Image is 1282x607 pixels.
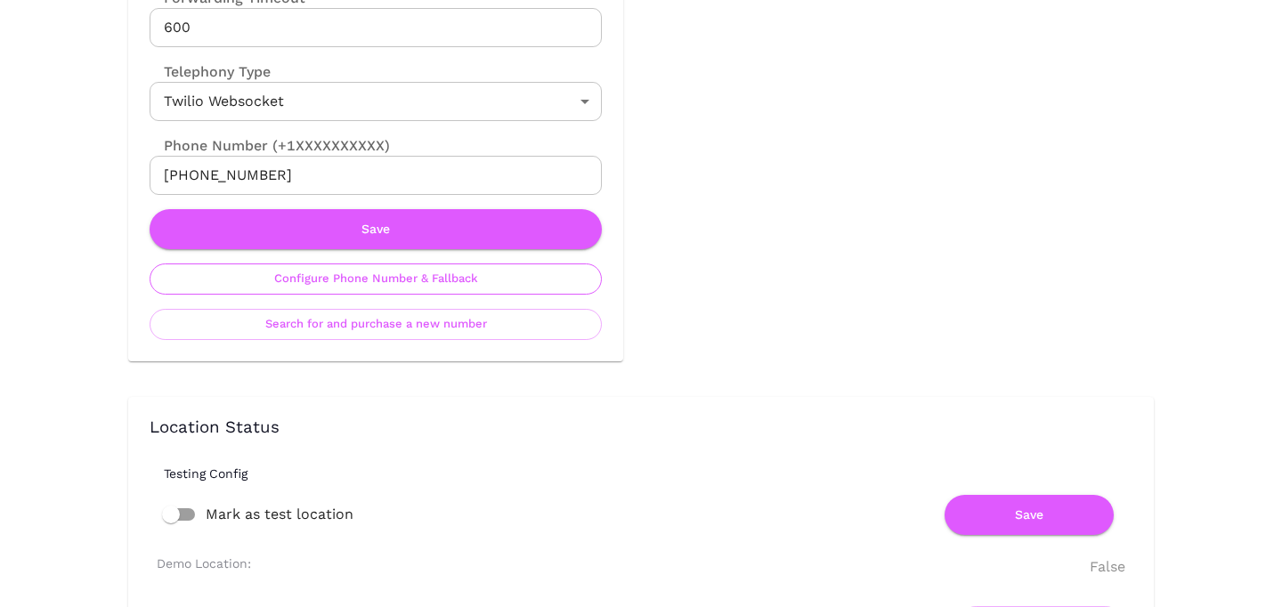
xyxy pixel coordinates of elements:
[150,82,602,121] div: Twilio Websocket
[150,309,602,340] button: Search for and purchase a new number
[150,61,271,82] label: Telephony Type
[164,466,1147,481] h6: Testing Config
[150,135,602,156] label: Phone Number (+1XXXXXXXXXX)
[206,504,353,525] span: Mark as test location
[150,418,1132,438] h3: Location Status
[1090,556,1125,578] div: False
[157,556,251,571] h6: Demo Location:
[150,263,602,295] button: Configure Phone Number & Fallback
[150,209,602,249] button: Save
[945,495,1114,535] button: Save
